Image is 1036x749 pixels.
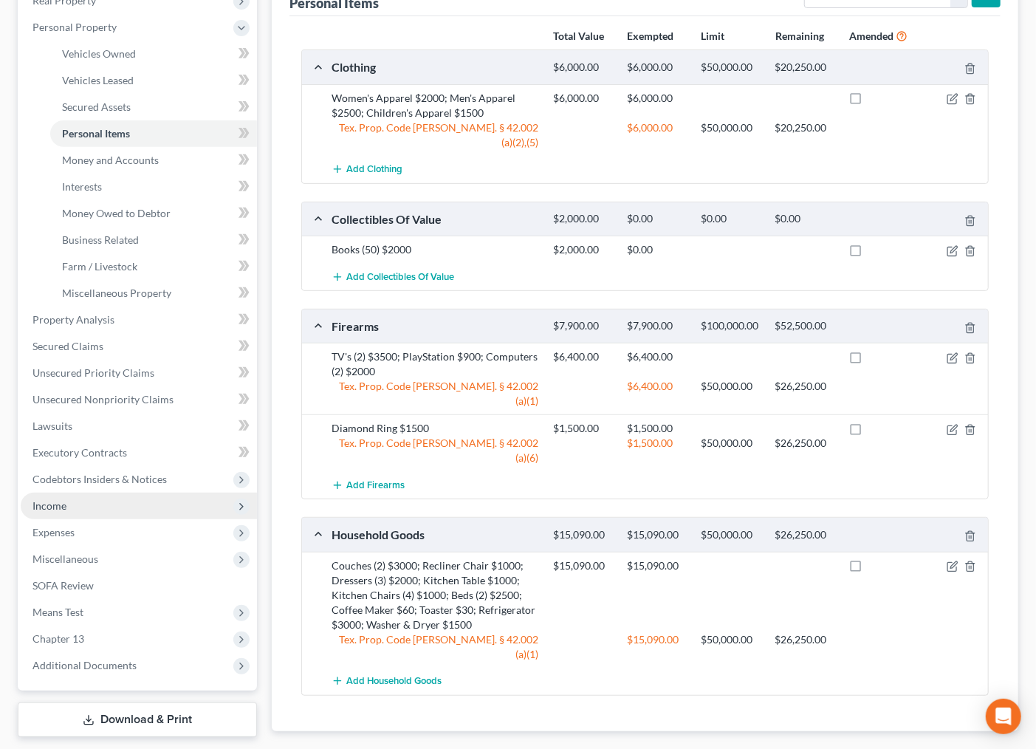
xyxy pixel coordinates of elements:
[620,558,693,573] div: $15,090.00
[620,379,693,394] div: $6,400.00
[546,421,620,436] div: $1,500.00
[620,632,693,647] div: $15,090.00
[32,526,75,538] span: Expenses
[546,242,620,257] div: $2,000.00
[62,154,159,166] span: Money and Accounts
[693,436,767,451] div: $50,000.00
[546,558,620,573] div: $15,090.00
[62,207,171,219] span: Money Owed to Debtor
[32,499,66,512] span: Income
[32,366,154,379] span: Unsecured Priority Claims
[62,127,130,140] span: Personal Items
[346,271,454,283] span: Add Collectibles Of Value
[21,386,257,413] a: Unsecured Nonpriority Claims
[18,702,257,737] a: Download & Print
[620,91,693,106] div: $6,000.00
[62,100,131,113] span: Secured Assets
[546,319,620,333] div: $7,900.00
[546,349,620,364] div: $6,400.00
[324,318,546,334] div: Firearms
[32,393,174,406] span: Unsecured Nonpriority Claims
[50,174,257,200] a: Interests
[346,164,402,176] span: Add Clothing
[324,91,546,120] div: Women's Apparel $2000; Men's Apparel $2500; Children's Apparel $1500
[50,280,257,307] a: Miscellaneous Property
[50,147,257,174] a: Money and Accounts
[62,180,102,193] span: Interests
[62,287,171,299] span: Miscellaneous Property
[693,319,767,333] div: $100,000.00
[32,420,72,432] span: Lawsuits
[768,379,842,394] div: $26,250.00
[32,579,94,592] span: SOFA Review
[332,156,402,183] button: Add Clothing
[21,307,257,333] a: Property Analysis
[50,227,257,253] a: Business Related
[32,606,83,618] span: Means Test
[620,528,693,542] div: $15,090.00
[32,659,137,671] span: Additional Documents
[693,120,767,135] div: $50,000.00
[324,120,546,150] div: Tex. Prop. Code [PERSON_NAME]. § 42.002 (a)(2),(5)
[546,61,620,75] div: $6,000.00
[620,212,693,226] div: $0.00
[324,242,546,257] div: Books (50) $2000
[627,30,673,42] strong: Exempted
[50,253,257,280] a: Farm / Livestock
[21,333,257,360] a: Secured Claims
[32,340,103,352] span: Secured Claims
[332,668,442,695] button: Add Household Goods
[324,421,546,436] div: Diamond Ring $1500
[324,527,546,542] div: Household Goods
[986,699,1021,734] div: Open Intercom Messenger
[768,120,842,135] div: $20,250.00
[620,242,693,257] div: $0.00
[768,528,842,542] div: $26,250.00
[324,349,546,379] div: TV's (2) $3500; PlayStation $900; Computers (2) $2000
[62,233,139,246] span: Business Related
[768,212,842,226] div: $0.00
[620,421,693,436] div: $1,500.00
[546,91,620,106] div: $6,000.00
[546,212,620,226] div: $2,000.00
[768,436,842,451] div: $26,250.00
[693,632,767,647] div: $50,000.00
[324,59,546,75] div: Clothing
[768,61,842,75] div: $20,250.00
[21,572,257,599] a: SOFA Review
[546,528,620,542] div: $15,090.00
[553,30,604,42] strong: Total Value
[693,379,767,394] div: $50,000.00
[32,21,117,33] span: Personal Property
[62,74,134,86] span: Vehicles Leased
[32,446,127,459] span: Executory Contracts
[701,30,725,42] strong: Limit
[620,349,693,364] div: $6,400.00
[62,47,136,60] span: Vehicles Owned
[693,212,767,226] div: $0.00
[50,200,257,227] a: Money Owed to Debtor
[332,263,454,290] button: Add Collectibles Of Value
[346,479,405,491] span: Add Firearms
[50,41,257,67] a: Vehicles Owned
[620,61,693,75] div: $6,000.00
[62,260,137,273] span: Farm / Livestock
[775,30,824,42] strong: Remaining
[32,473,167,485] span: Codebtors Insiders & Notices
[32,632,84,645] span: Chapter 13
[324,558,546,632] div: Couches (2) $3000; Recliner Chair $1000; Dressers (3) $2000; Kitchen Table $1000; Kitchen Chairs ...
[21,440,257,466] a: Executory Contracts
[346,676,442,688] span: Add Household Goods
[50,94,257,120] a: Secured Assets
[620,120,693,135] div: $6,000.00
[50,120,257,147] a: Personal Items
[32,553,98,565] span: Miscellaneous
[32,313,114,326] span: Property Analysis
[324,211,546,227] div: Collectibles Of Value
[21,413,257,440] a: Lawsuits
[324,436,546,465] div: Tex. Prop. Code [PERSON_NAME]. § 42.002 (a)(6)
[768,632,842,647] div: $26,250.00
[324,632,546,662] div: Tex. Prop. Code [PERSON_NAME]. § 42.002 (a)(1)
[768,319,842,333] div: $52,500.00
[332,471,405,499] button: Add Firearms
